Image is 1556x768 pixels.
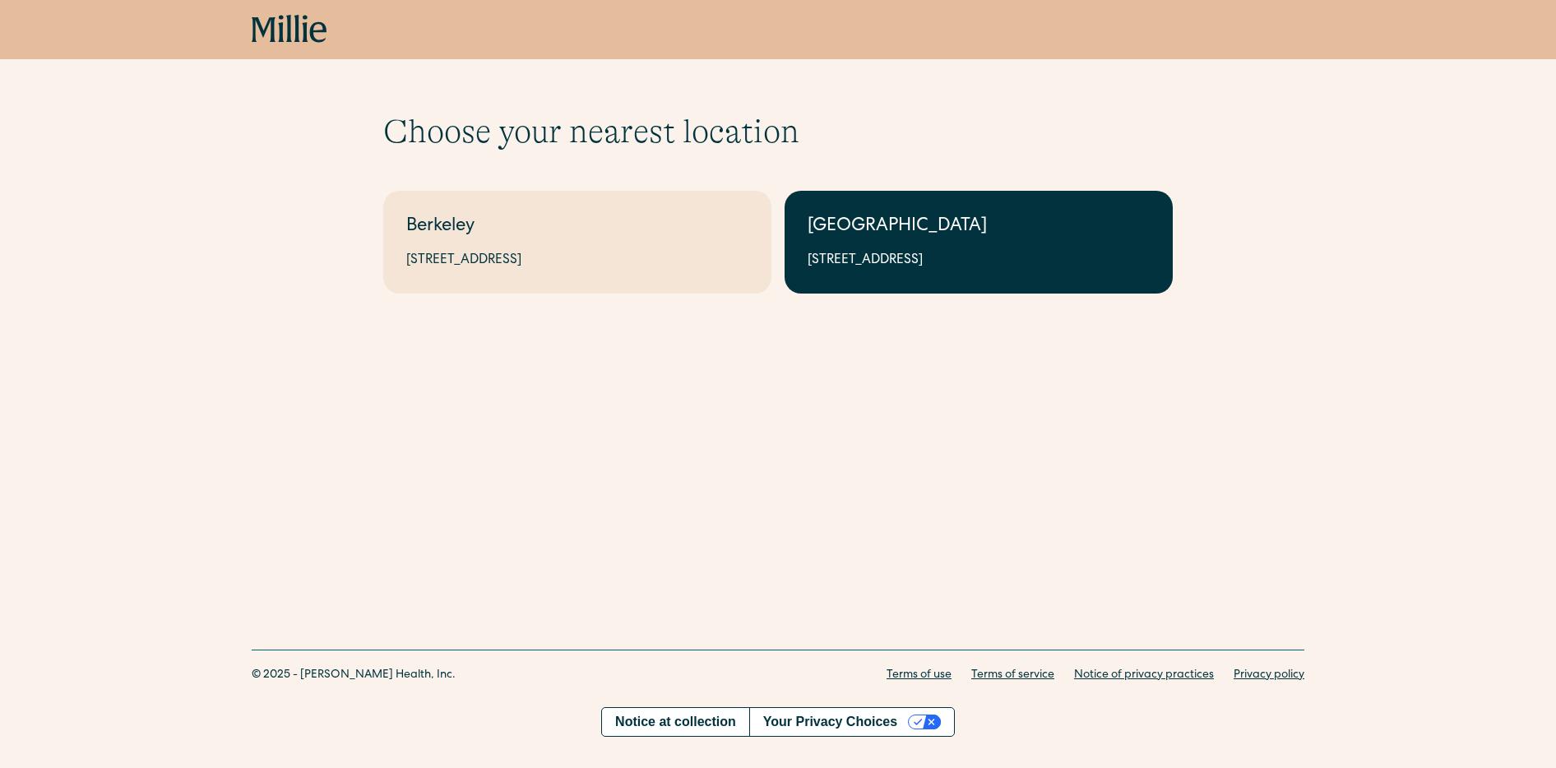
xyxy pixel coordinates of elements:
div: Berkeley [406,214,748,241]
div: [STREET_ADDRESS] [808,251,1150,271]
div: © 2025 - [PERSON_NAME] Health, Inc. [252,667,456,684]
a: Berkeley[STREET_ADDRESS] [383,191,771,294]
div: [STREET_ADDRESS] [406,251,748,271]
button: Your Privacy Choices [749,708,954,736]
a: [GEOGRAPHIC_DATA][STREET_ADDRESS] [785,191,1173,294]
a: Notice of privacy practices [1074,667,1214,684]
a: home [252,15,327,44]
a: Terms of service [971,667,1054,684]
a: Notice at collection [602,708,749,736]
h1: Choose your nearest location [383,112,1173,151]
a: Privacy policy [1234,667,1304,684]
a: Terms of use [887,667,952,684]
div: [GEOGRAPHIC_DATA] [808,214,1150,241]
